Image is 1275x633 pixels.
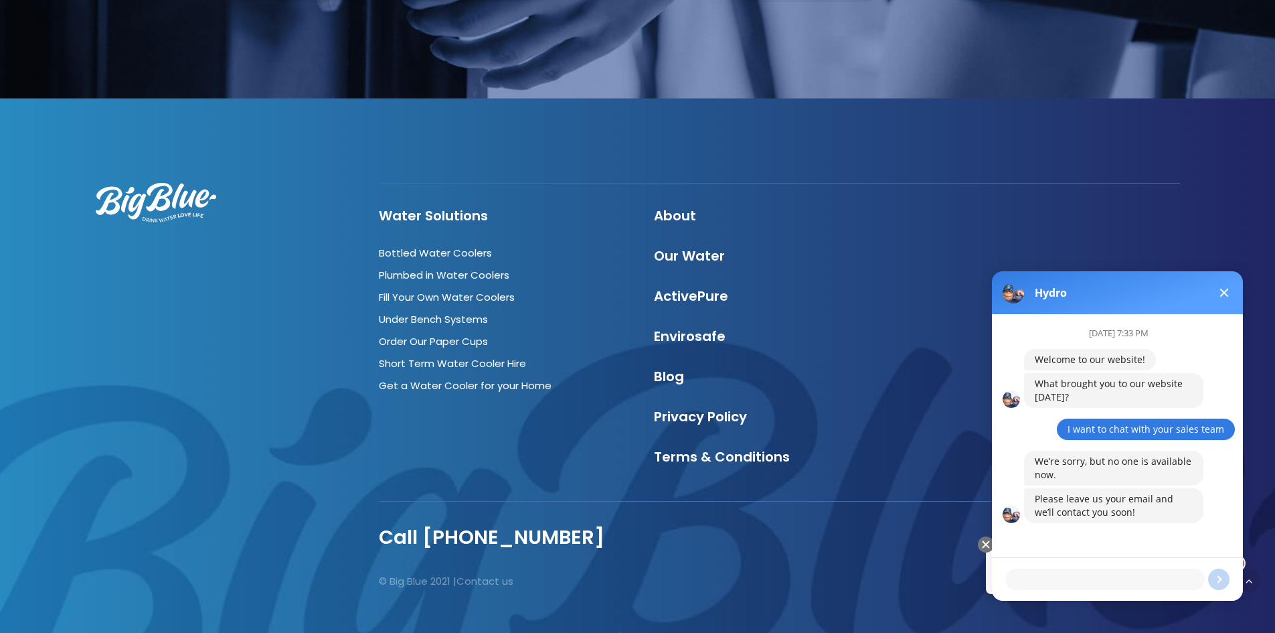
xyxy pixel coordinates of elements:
a: Blog [654,367,684,386]
p: © Big Blue 2021 | [379,573,768,590]
a: Contact us [456,574,513,588]
iframe: Chatbot [972,534,1256,614]
a: Get a Water Cooler for your Home [379,378,551,393]
a: Envirosafe [654,327,726,346]
a: Short Term Water Cooler Hire [379,356,526,370]
a: Privacy Policy [654,407,747,426]
a: Under Bench Systems [379,312,488,326]
a: Our Water [654,247,725,265]
a: Order Our Paper Cups [379,334,488,348]
a: Fill Your Own Water Coolers [379,290,515,304]
a: ActivePure [654,287,728,305]
h4: Water Solutions [379,208,630,224]
a: Terms & Conditions [654,447,790,466]
a: About [654,206,696,225]
iframe: Chatbot [979,253,1256,614]
a: Bottled Water Coolers [379,246,492,260]
a: Plumbed in Water Coolers [379,268,509,282]
a: Call [PHONE_NUMBER] [379,524,604,551]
